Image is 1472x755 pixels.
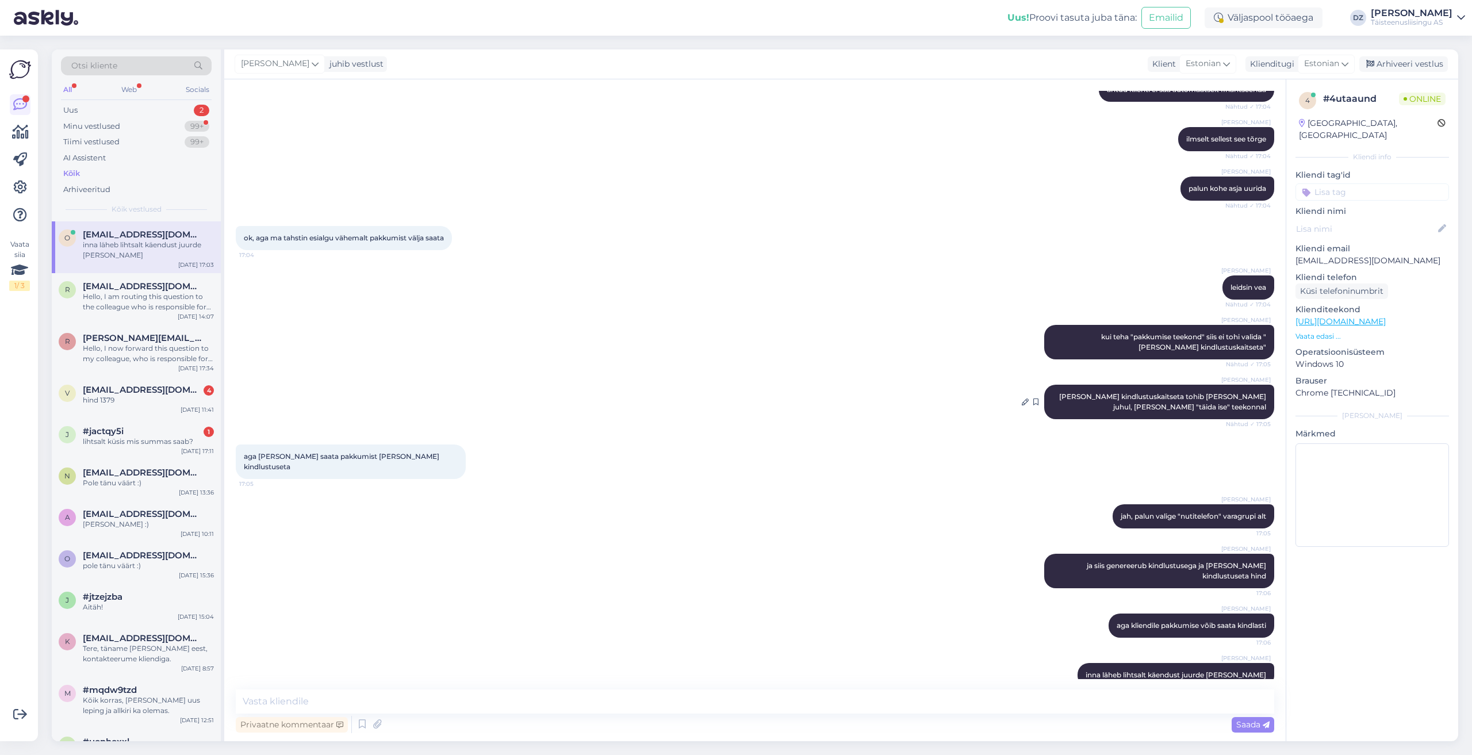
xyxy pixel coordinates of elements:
[63,184,110,196] div: Arhiveeritud
[239,480,282,488] span: 17:05
[83,426,124,436] span: #jactqy5i
[1299,117,1437,141] div: [GEOGRAPHIC_DATA], [GEOGRAPHIC_DATA]
[83,643,214,664] div: Tere, täname [PERSON_NAME] eest, kontakteerume kliendiga.
[1295,304,1449,316] p: Klienditeekond
[64,233,70,242] span: o
[9,59,31,81] img: Askly Logo
[112,204,162,214] span: Kõik vestlused
[1399,93,1446,105] span: Online
[1148,58,1176,70] div: Klient
[1371,18,1452,27] div: Täisteenusliisingu AS
[1221,654,1271,662] span: [PERSON_NAME]
[1295,387,1449,399] p: Chrome [TECHNICAL_ID]
[1225,201,1271,210] span: Nähtud ✓ 17:04
[1323,92,1399,106] div: # 4utaaund
[1228,589,1271,597] span: 17:06
[204,385,214,396] div: 4
[1295,346,1449,358] p: Operatsioonisüsteem
[178,612,214,621] div: [DATE] 15:04
[179,571,214,580] div: [DATE] 15:36
[194,105,209,116] div: 2
[1007,11,1137,25] div: Proovi tasuta juba täna:
[1221,118,1271,127] span: [PERSON_NAME]
[241,58,309,70] span: [PERSON_NAME]
[83,385,202,395] span: v.nikolaitsuk@gmail.com
[1226,420,1271,428] span: Nähtud ✓ 17:05
[63,168,80,179] div: Kõik
[83,550,202,561] span: oksana.vappe@tele2.com
[1101,332,1266,351] span: kui teha "pakkumise teekond" siis ei tohi valida "[PERSON_NAME] kindlustuskaitseta"
[178,260,214,269] div: [DATE] 17:03
[65,389,70,397] span: v
[1205,7,1322,28] div: Väljaspool tööaega
[1295,271,1449,283] p: Kliendi telefon
[185,121,209,132] div: 99+
[244,452,441,471] span: aga [PERSON_NAME] saata pakkumist [PERSON_NAME] kindlustuseta
[1295,411,1449,421] div: [PERSON_NAME]
[1228,529,1271,538] span: 17:05
[83,478,214,488] div: Pole tänu väärt :)
[1305,96,1310,105] span: 4
[1371,9,1452,18] div: [PERSON_NAME]
[1295,183,1449,201] input: Lisa tag
[71,60,117,72] span: Otsi kliente
[63,136,120,148] div: Tiimi vestlused
[1225,102,1271,111] span: Nähtud ✓ 17:04
[1117,621,1266,630] span: aga kliendile pakkumise võib saata kindlasti
[1295,316,1386,327] a: [URL][DOMAIN_NAME]
[1228,638,1271,647] span: 17:06
[1295,331,1449,342] p: Vaata edasi ...
[1059,392,1268,411] span: [PERSON_NAME] kindlustuskaitseta tohib [PERSON_NAME] juhul, [PERSON_NAME] "täida ise" teekonnal
[119,82,139,97] div: Web
[83,281,202,292] span: rimantasbru@gmail.com
[1296,223,1436,235] input: Lisa nimi
[236,717,348,733] div: Privaatne kommentaar
[178,312,214,321] div: [DATE] 14:07
[1225,300,1271,309] span: Nähtud ✓ 17:04
[1121,512,1266,520] span: jah, palun valige "nutitelefon" varagrupi alt
[1221,604,1271,613] span: [PERSON_NAME]
[1295,283,1388,299] div: Küsi telefoninumbrit
[239,251,282,259] span: 17:04
[1221,495,1271,504] span: [PERSON_NAME]
[1295,428,1449,440] p: Märkmed
[1350,10,1366,26] div: DZ
[1087,561,1268,580] span: ja siis genereerub kindlustusega ja [PERSON_NAME] kindlustuseta hind
[9,239,30,291] div: Vaata siia
[83,509,202,519] span: anett.voorel@tele2.com
[64,554,70,563] span: o
[1295,205,1449,217] p: Kliendi nimi
[83,292,214,312] div: Hello, I am routing this question to the colleague who is responsible for this topic. The reply m...
[179,488,214,497] div: [DATE] 13:36
[83,229,202,240] span: oksana.vappe@tele2.com
[1221,167,1271,176] span: [PERSON_NAME]
[1295,358,1449,370] p: Windows 10
[1295,169,1449,181] p: Kliendi tag'id
[1186,135,1266,143] span: ilmselt sellest see tõrge
[61,82,74,97] div: All
[83,343,214,364] div: Hello, I now forward this question to my colleague, who is responsible for this. The reply will b...
[83,695,214,716] div: Kõik korras, [PERSON_NAME] uus leping ja allkiri ka olemas.
[83,561,214,571] div: pole tänu väärt :)
[1295,152,1449,162] div: Kliendi info
[83,602,214,612] div: Aitäh!
[64,472,70,480] span: n
[66,430,69,439] span: j
[65,285,70,294] span: r
[65,513,70,522] span: a
[204,427,214,437] div: 1
[63,105,78,116] div: Uus
[181,405,214,414] div: [DATE] 11:41
[1221,375,1271,384] span: [PERSON_NAME]
[1371,9,1465,27] a: [PERSON_NAME]Täisteenusliisingu AS
[244,233,444,242] span: ok, aga ma tahstin esialgu vähemalt pakkumist välja saata
[181,447,214,455] div: [DATE] 17:11
[1230,283,1266,292] span: leidsin vea
[1359,56,1448,72] div: Arhiveeri vestlus
[64,689,71,697] span: m
[65,637,70,646] span: k
[66,596,69,604] span: j
[1236,719,1270,730] span: Saada
[64,741,70,749] span: u
[185,136,209,148] div: 99+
